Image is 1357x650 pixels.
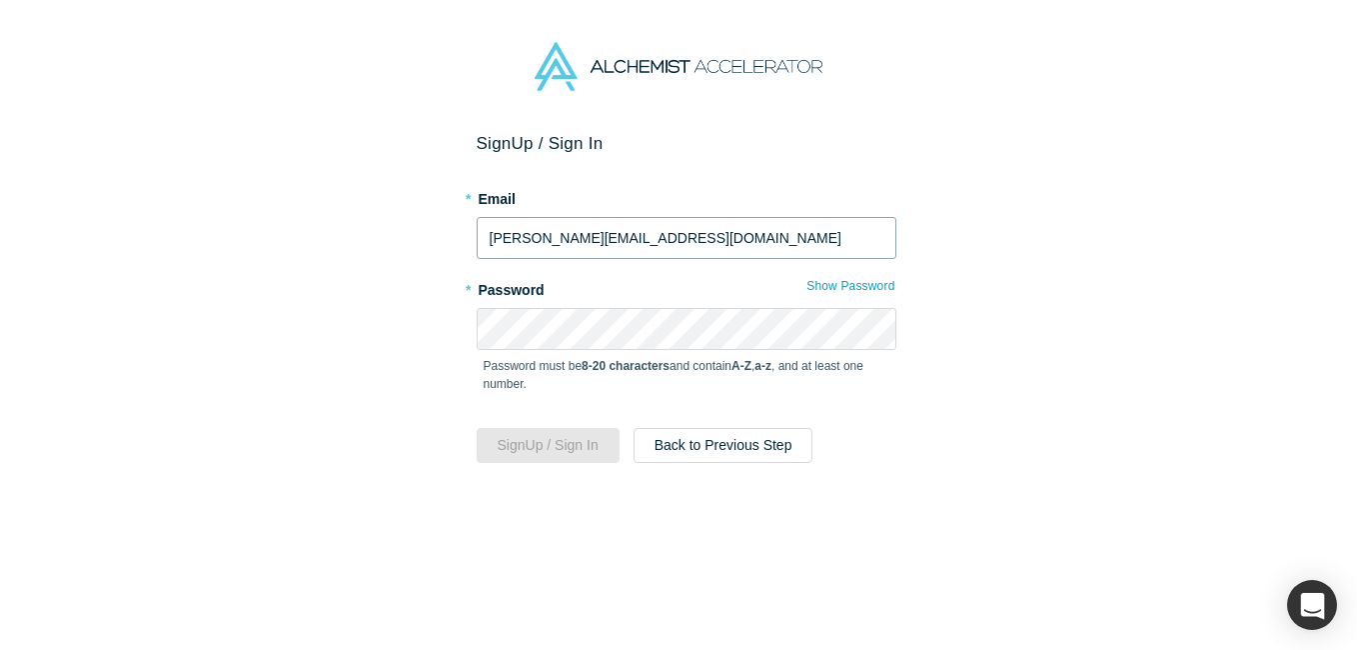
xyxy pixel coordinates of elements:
label: Email [477,182,896,210]
strong: 8-20 characters [582,359,670,373]
strong: A-Z [731,359,751,373]
label: Password [477,273,896,301]
button: SignUp / Sign In [477,428,620,463]
button: Show Password [805,273,895,299]
button: Back to Previous Step [634,428,813,463]
p: Password must be and contain , , and at least one number. [484,357,889,393]
strong: a-z [754,359,771,373]
img: Alchemist Accelerator Logo [535,42,822,91]
h2: Sign Up / Sign In [477,133,896,154]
